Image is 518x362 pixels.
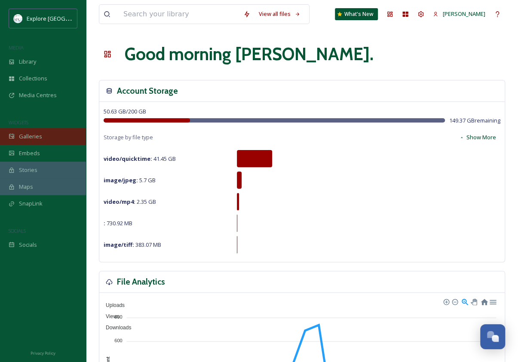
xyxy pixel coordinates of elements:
[99,325,131,331] span: Downloads
[461,298,468,305] div: Selection Zoom
[31,350,55,356] span: Privacy Policy
[9,227,26,234] span: SOCIALS
[104,133,153,141] span: Storage by file type
[449,117,500,125] span: 149.37 GB remaining
[9,44,24,51] span: MEDIA
[335,8,378,20] a: What's New
[443,298,449,304] div: Zoom In
[480,298,487,305] div: Reset Zoom
[104,107,146,115] span: 50.63 GB / 200 GB
[19,241,37,249] span: Socials
[117,276,165,288] h3: File Analytics
[104,198,156,206] span: 2.35 GB
[19,132,42,141] span: Galleries
[9,119,28,126] span: WIDGETS
[104,155,176,163] span: 41.45 GB
[471,299,476,304] div: Panning
[19,58,36,66] span: Library
[104,219,132,227] span: 730.92 MB
[19,149,40,157] span: Embeds
[104,241,134,248] strong: image/tiff :
[114,314,122,319] tspan: 800
[31,347,55,358] a: Privacy Policy
[104,198,135,206] strong: video/mp4 :
[19,74,47,83] span: Collections
[14,14,22,23] img: north%20marion%20account.png
[104,241,161,248] span: 383.07 MB
[27,14,145,22] span: Explore [GEOGRAPHIC_DATA][PERSON_NAME]
[254,6,305,22] a: View all files
[125,41,374,67] h1: Good morning [PERSON_NAME] .
[19,183,33,191] span: Maps
[104,176,156,184] span: 5.7 GB
[19,91,57,99] span: Media Centres
[489,298,496,305] div: Menu
[19,199,43,208] span: SnapLink
[119,5,239,24] input: Search your library
[104,176,138,184] strong: image/jpeg :
[19,166,37,174] span: Stories
[99,313,120,319] span: Views
[104,219,105,227] strong: :
[104,155,152,163] strong: video/quicktime :
[99,302,125,308] span: Uploads
[114,337,122,343] tspan: 600
[455,129,500,146] button: Show More
[443,10,485,18] span: [PERSON_NAME]
[480,324,505,349] button: Open Chat
[451,298,457,304] div: Zoom Out
[429,6,490,22] a: [PERSON_NAME]
[117,85,178,97] h3: Account Storage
